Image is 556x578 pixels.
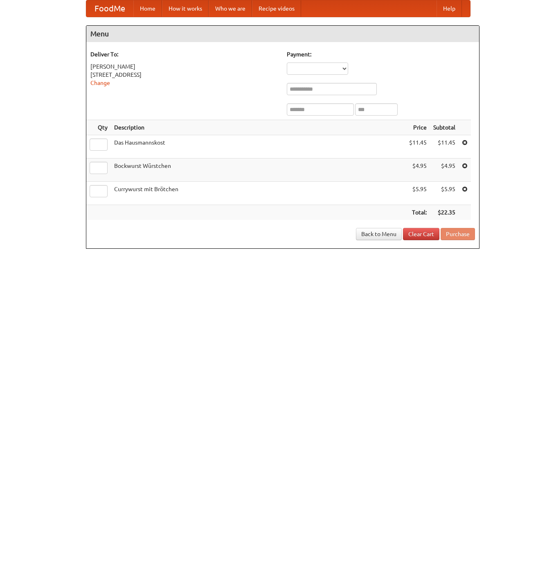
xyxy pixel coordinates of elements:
[111,158,406,182] td: Bockwurst Würstchen
[406,120,430,135] th: Price
[90,50,279,58] h5: Deliver To:
[430,135,459,158] td: $11.45
[356,228,402,240] a: Back to Menu
[209,0,252,17] a: Who we are
[111,135,406,158] td: Das Hausmannskost
[406,182,430,205] td: $5.95
[406,135,430,158] td: $11.45
[406,158,430,182] td: $4.95
[162,0,209,17] a: How it works
[111,120,406,135] th: Description
[90,62,279,71] div: [PERSON_NAME]
[430,205,459,220] th: $22.35
[430,182,459,205] td: $5.95
[86,120,111,135] th: Qty
[441,228,475,240] button: Purchase
[252,0,301,17] a: Recipe videos
[111,182,406,205] td: Currywurst mit Brötchen
[133,0,162,17] a: Home
[430,158,459,182] td: $4.95
[287,50,475,58] h5: Payment:
[90,71,279,79] div: [STREET_ADDRESS]
[86,26,479,42] h4: Menu
[406,205,430,220] th: Total:
[437,0,462,17] a: Help
[403,228,439,240] a: Clear Cart
[430,120,459,135] th: Subtotal
[90,80,110,86] a: Change
[86,0,133,17] a: FoodMe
